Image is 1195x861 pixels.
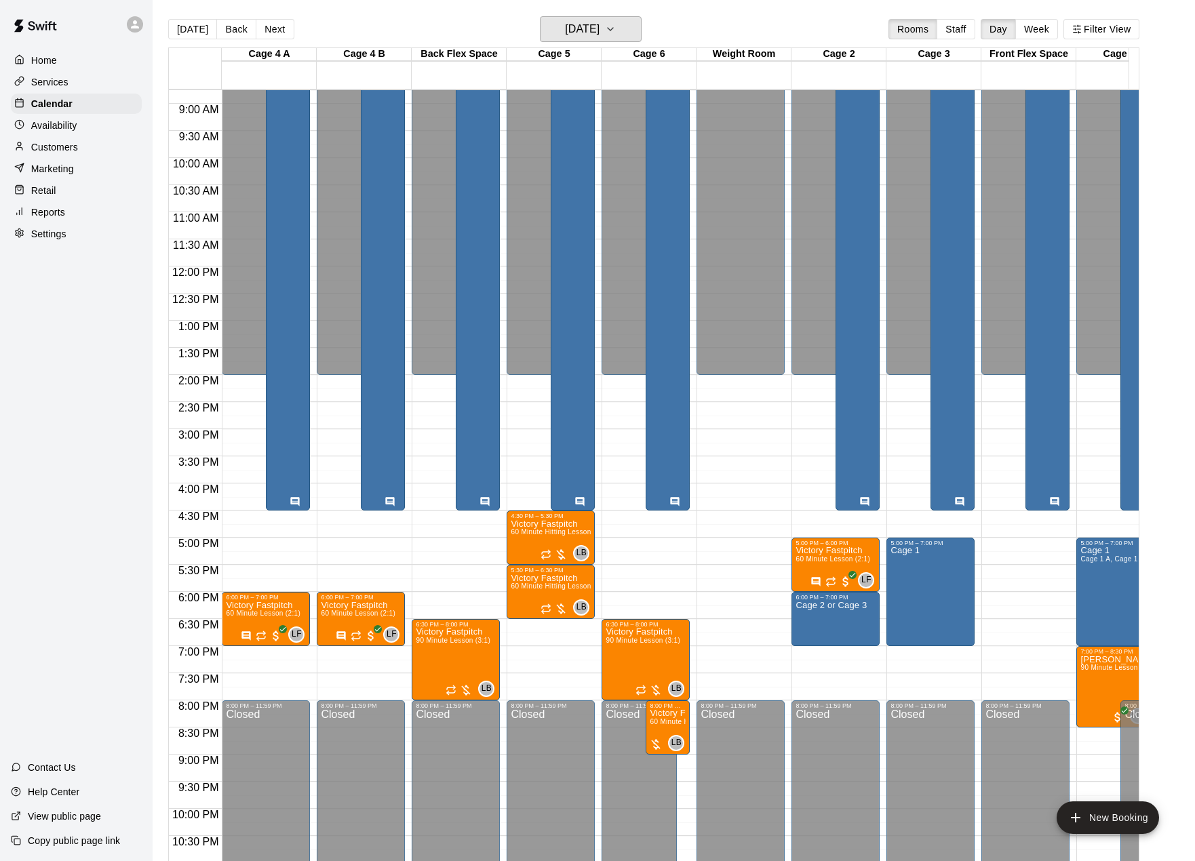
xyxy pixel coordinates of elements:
div: 8:00 PM – 11:59 PM [701,702,781,709]
div: 8:00 AM – 4:30 PM: WPBL-Rain Location [361,49,405,510]
span: LB [576,601,587,614]
p: Copy public page link [28,834,120,847]
span: 90 Minute Lesson (1:1) [1080,664,1155,671]
div: 8:00 PM – 11:59 PM [890,702,971,709]
span: 4:00 PM [175,483,222,495]
div: 5:30 PM – 6:30 PM [511,567,591,574]
div: Cage 3 [886,48,981,61]
span: 8:30 PM [175,727,222,739]
svg: Has notes [954,496,965,507]
p: Help Center [28,785,79,799]
span: 90 Minute Lesson (3:1) [416,637,490,644]
span: 90 Minute Lesson (3:1) [606,637,680,644]
div: Weight Room [697,48,791,61]
div: Cage 4 A [222,48,317,61]
span: 7:00 PM [175,646,222,658]
p: View public page [28,809,101,823]
span: 12:30 PM [169,294,222,305]
span: 1:00 PM [175,321,222,332]
span: All customers have paid [1111,710,1124,724]
p: Customers [31,140,78,154]
span: Recurring event [825,576,836,587]
svg: Has notes [574,496,585,507]
a: Calendar [11,94,142,114]
svg: Has notes [859,496,870,507]
div: Cage 2 [791,48,886,61]
div: 5:00 PM – 7:00 PM [1080,540,1160,546]
a: Reports [11,202,142,222]
svg: Has notes [336,630,347,641]
div: 8:00 PM – 9:00 PM [650,702,686,709]
svg: Has notes [479,496,490,507]
span: 60 Minute Lesson (2:1) [226,609,300,617]
span: LB [671,682,682,696]
span: LB [482,682,492,696]
span: 4:30 PM [175,510,222,522]
button: [DATE] [540,16,642,42]
span: Recurring event [446,685,456,696]
div: 4:30 PM – 5:30 PM: 60 Minute Hitting Lesson (1:1) [507,510,595,565]
span: 7:30 PM [175,673,222,685]
span: 9:00 AM [176,104,222,115]
span: Lacey Forster [294,626,305,643]
span: Layla Burczak [673,735,684,751]
span: 11:30 AM [170,239,222,251]
div: 8:00 AM – 4:30 PM: WPBL-Rain Location [551,49,595,510]
a: Marketing [11,159,142,179]
span: 5:30 PM [175,565,222,576]
span: Recurring event [635,685,646,696]
p: Marketing [31,162,74,176]
span: 12:00 PM [169,266,222,278]
div: 6:00 PM – 7:00 PM: 60 Minute Lesson (2:1) [317,592,405,646]
div: 6:30 PM – 8:00 PM [606,621,686,628]
div: 6:30 PM – 8:00 PM: 90 Minute Lesson (3:1) [412,619,500,700]
span: Cage 1 A, Cage 1 B, Cage 3 [1080,555,1172,563]
div: 7:00 PM – 8:30 PM: 90 Minute Lesson (1:1) [1076,646,1152,727]
span: 5:00 PM [175,538,222,549]
span: All customers have paid [839,575,853,588]
div: Lacey Forster [383,626,399,643]
div: Lacey Forster [858,572,874,588]
p: Calendar [31,97,73,111]
a: Settings [11,224,142,244]
span: LB [576,546,587,560]
div: Layla Burczak [573,545,589,561]
a: Retail [11,180,142,201]
div: 5:00 PM – 7:00 PM: Cage 1 [886,538,975,646]
span: 10:00 PM [169,809,222,820]
span: LB [671,736,682,750]
div: 8:00 AM – 4:30 PM: WPBL-Rain Location [1025,49,1070,510]
span: 6:30 PM [175,619,222,630]
div: 8:00 AM – 4:30 PM: WPBL-Rain Location [836,49,880,510]
button: Week [1015,19,1058,39]
div: Customers [11,137,142,157]
span: Layla Burczak [579,545,589,561]
div: 8:00 AM – 4:30 PM: WPBL-Rain Location [266,49,310,510]
span: Recurring event [351,630,361,641]
div: Cage 6 [602,48,697,61]
button: Filter View [1063,19,1139,39]
div: 5:00 PM – 7:00 PM: Cage 1 [1076,538,1164,646]
a: Services [11,72,142,92]
div: 8:00 AM – 4:30 PM: WPBL-Rain Location [456,49,500,510]
div: Layla Burczak [478,681,494,697]
button: add [1057,801,1159,834]
span: 9:00 PM [175,755,222,766]
button: Back [216,19,256,39]
div: 8:00 PM – 11:59 PM [1124,702,1160,709]
span: 9:30 PM [175,782,222,793]
span: 3:30 PM [175,456,222,468]
a: Home [11,50,142,71]
svg: Has notes [241,630,252,641]
div: Layla Burczak [573,599,589,616]
div: Lacey Forster [288,626,305,643]
button: Day [981,19,1016,39]
div: 5:00 PM – 6:00 PM: 60 Minute Lesson (2:1) [791,538,880,592]
div: Back Flex Space [412,48,507,61]
span: 8:00 PM [175,700,222,712]
p: Availability [31,119,77,132]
